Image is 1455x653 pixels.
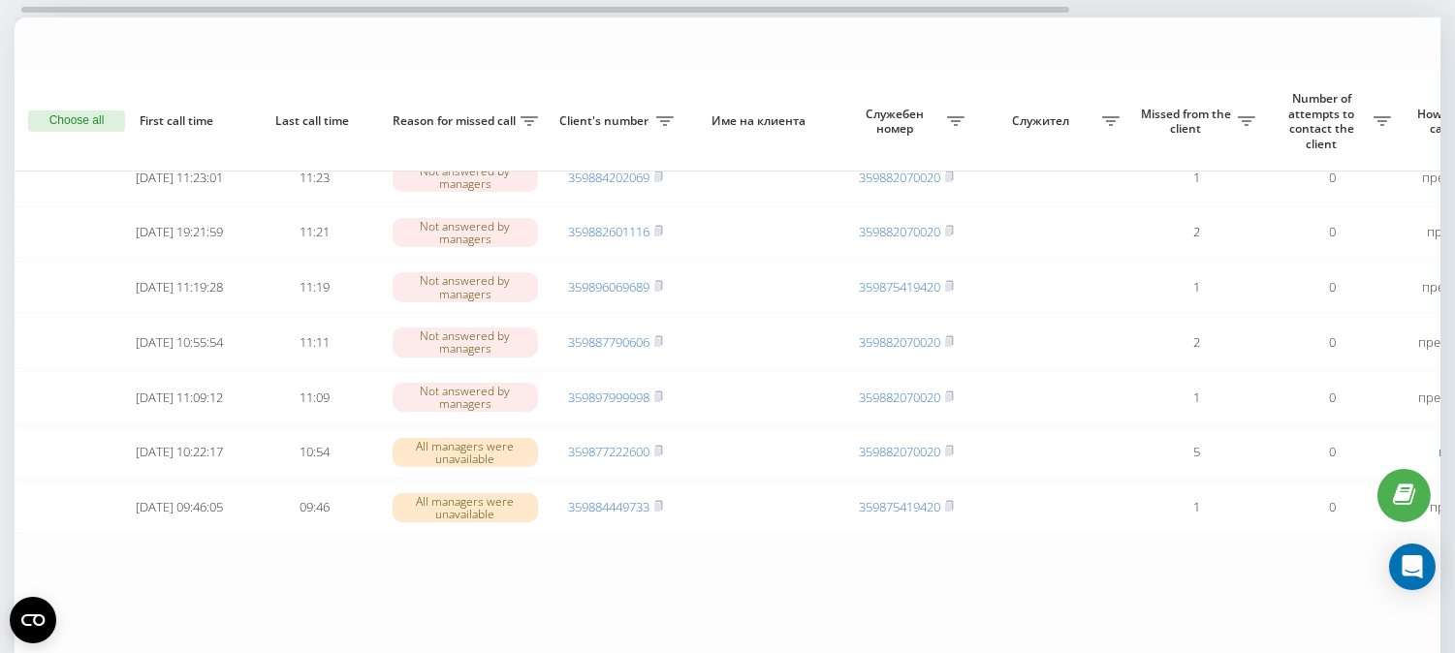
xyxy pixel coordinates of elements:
[247,372,383,423] td: 11:09
[557,113,656,129] span: Client's number
[700,113,822,129] span: Име на клиента
[1129,317,1265,368] td: 2
[1265,372,1401,423] td: 0
[393,327,538,357] div: Not answered by managers
[859,498,940,515] a: 359875419420
[111,152,247,203] td: [DATE] 11:23:01
[568,169,649,186] a: 359884202069
[247,152,383,203] td: 11:23
[1129,482,1265,533] td: 1
[393,218,538,247] div: Not answered by managers
[1275,91,1374,151] span: Number of attempts to contact the client
[247,262,383,313] td: 11:19
[568,498,649,515] a: 359884449733
[127,113,232,129] span: First call time
[568,389,649,406] a: 359897999998
[393,438,538,467] div: All managers were unavailable
[1129,427,1265,479] td: 5
[568,278,649,295] a: 359896069689
[859,333,940,351] a: 359882070020
[10,597,56,643] button: Open CMP widget
[1129,262,1265,313] td: 1
[247,482,383,533] td: 09:46
[859,443,940,460] a: 359882070020
[568,333,649,351] a: 359887790606
[1265,482,1401,533] td: 0
[1265,206,1401,258] td: 0
[1265,317,1401,368] td: 0
[111,206,247,258] td: [DATE] 19:21:59
[859,389,940,406] a: 359882070020
[1129,152,1265,203] td: 1
[859,169,940,186] a: 359882070020
[111,262,247,313] td: [DATE] 11:19:28
[1139,107,1238,137] span: Missed from the client
[984,113,1102,129] span: Служител
[247,427,383,479] td: 10:54
[848,107,947,137] span: Служебен номер
[111,427,247,479] td: [DATE] 10:22:17
[1265,427,1401,479] td: 0
[111,372,247,423] td: [DATE] 11:09:12
[393,163,538,192] div: Not answered by managers
[568,443,649,460] a: 359877222600
[393,272,538,301] div: Not answered by managers
[247,206,383,258] td: 11:21
[1129,372,1265,423] td: 1
[1389,544,1436,590] div: Open Intercom Messenger
[393,383,538,412] div: Not answered by managers
[1129,206,1265,258] td: 2
[263,113,367,129] span: Last call time
[568,223,649,240] a: 359882601116
[859,223,940,240] a: 359882070020
[393,113,521,129] span: Reason for missed call
[111,482,247,533] td: [DATE] 09:46:05
[111,317,247,368] td: [DATE] 10:55:54
[1265,262,1401,313] td: 0
[1265,152,1401,203] td: 0
[28,110,125,132] button: Choose all
[247,317,383,368] td: 11:11
[393,493,538,522] div: All managers were unavailable
[859,278,940,295] a: 359875419420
